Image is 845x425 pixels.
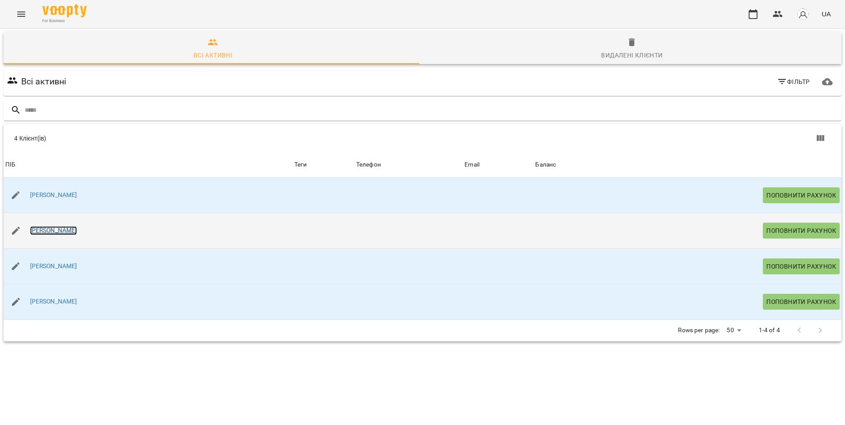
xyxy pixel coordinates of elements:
[21,75,67,88] h6: Всі активні
[14,134,428,143] div: 4 Клієнт(ів)
[5,159,15,170] div: ПІБ
[723,324,744,337] div: 50
[464,159,480,170] div: Sort
[810,128,831,149] button: Показати колонки
[766,190,836,201] span: Поповнити рахунок
[773,74,814,90] button: Фільтр
[30,262,77,271] a: [PERSON_NAME]
[42,4,87,17] img: Voopty Logo
[535,159,840,170] span: Баланс
[194,50,232,61] div: Всі активні
[30,297,77,306] a: [PERSON_NAME]
[464,159,532,170] span: Email
[678,326,719,335] p: Rows per page:
[766,225,836,236] span: Поповнити рахунок
[30,191,77,200] a: [PERSON_NAME]
[777,76,810,87] span: Фільтр
[535,159,556,170] div: Sort
[356,159,381,170] div: Телефон
[356,159,461,170] span: Телефон
[766,296,836,307] span: Поповнити рахунок
[42,18,87,24] span: For Business
[818,6,834,22] button: UA
[535,159,556,170] div: Баланс
[822,9,831,19] span: UA
[601,50,662,61] div: Видалені клієнти
[763,294,840,310] button: Поповнити рахунок
[763,187,840,203] button: Поповнити рахунок
[5,159,15,170] div: Sort
[464,159,480,170] div: Email
[30,226,77,235] a: [PERSON_NAME]
[759,326,780,335] p: 1-4 of 4
[356,159,381,170] div: Sort
[11,4,32,25] button: Menu
[294,159,353,170] div: Теги
[763,258,840,274] button: Поповнити рахунок
[797,8,809,20] img: avatar_s.png
[4,124,841,152] div: Table Toolbar
[5,159,291,170] span: ПІБ
[766,261,836,272] span: Поповнити рахунок
[763,223,840,239] button: Поповнити рахунок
